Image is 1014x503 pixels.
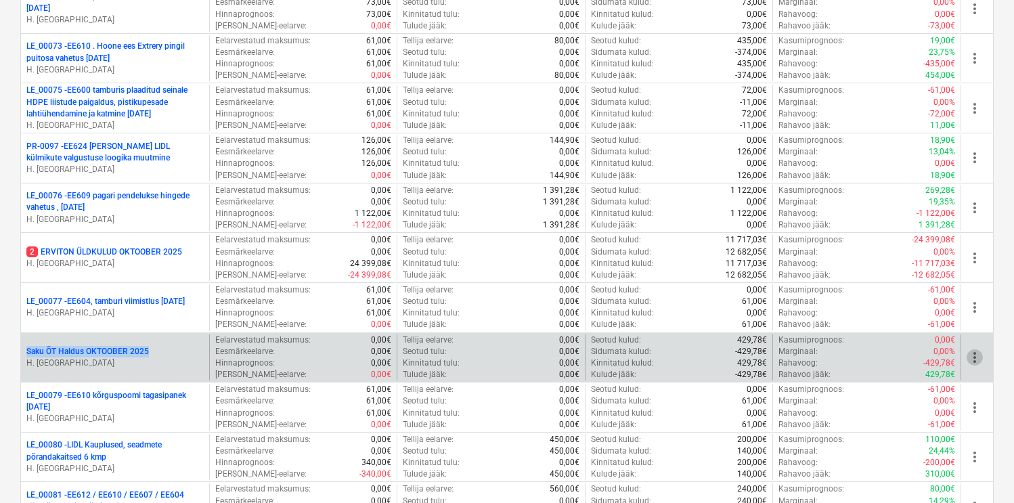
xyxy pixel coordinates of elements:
[928,20,955,32] p: -73,00€
[967,250,983,266] span: more_vert
[26,346,204,369] div: Saku ÕT Haldus OKTOOBER 2025H. [GEOGRAPHIC_DATA]
[935,158,955,169] p: 0,00€
[559,269,579,281] p: 0,00€
[591,196,651,208] p: Sidumata kulud :
[737,35,767,47] p: 435,00€
[967,449,983,465] span: more_vert
[559,208,579,219] p: 0,00€
[778,346,818,357] p: Marginaal :
[371,20,391,32] p: 0,00€
[215,234,311,246] p: Eelarvestatud maksumus :
[559,85,579,96] p: 0,00€
[747,307,767,319] p: 0,00€
[917,208,955,219] p: -1 122,00€
[371,357,391,369] p: 0,00€
[355,208,391,219] p: 1 122,00€
[215,120,307,131] p: [PERSON_NAME]-eelarve :
[361,146,391,158] p: 126,00€
[403,120,447,131] p: Tulude jääk :
[778,219,831,231] p: Rahavoo jääk :
[747,384,767,395] p: 0,00€
[778,196,818,208] p: Marginaal :
[348,269,391,281] p: -24 399,08€
[403,135,454,146] p: Tellija eelarve :
[215,395,275,407] p: Eesmärkeelarve :
[559,9,579,20] p: 0,00€
[559,284,579,296] p: 0,00€
[215,219,307,231] p: [PERSON_NAME]-eelarve :
[403,284,454,296] p: Tellija eelarve :
[559,20,579,32] p: 0,00€
[935,334,955,346] p: 0,00€
[742,296,767,307] p: 61,00€
[215,284,311,296] p: Eelarvestatud maksumus :
[371,120,391,131] p: 0,00€
[778,284,844,296] p: Kasumiprognoos :
[403,334,454,346] p: Tellija eelarve :
[591,146,651,158] p: Sidumata kulud :
[366,47,391,58] p: 61,00€
[967,399,983,416] span: more_vert
[591,208,654,219] p: Kinnitatud kulud :
[930,170,955,181] p: 18,90€
[403,9,460,20] p: Kinnitatud tulu :
[930,120,955,131] p: 11,00€
[929,47,955,58] p: 23,75%
[26,164,204,175] p: H. [GEOGRAPHIC_DATA]
[778,20,831,32] p: Rahavoo jääk :
[967,100,983,116] span: more_vert
[403,346,447,357] p: Seotud tulu :
[726,258,767,269] p: 11 717,03€
[215,196,275,208] p: Eesmärkeelarve :
[371,170,391,181] p: 0,00€
[403,258,460,269] p: Kinnitatud tulu :
[933,296,955,307] p: 0,00%
[778,85,844,96] p: Kasumiprognoos :
[215,357,275,369] p: Hinnaprognoos :
[747,219,767,231] p: 0,00€
[371,70,391,81] p: 0,00€
[747,9,767,20] p: 0,00€
[726,269,767,281] p: 12 682,05€
[403,296,447,307] p: Seotud tulu :
[778,185,844,196] p: Kasumiprognoos :
[543,185,579,196] p: 1 391,28€
[26,390,204,424] div: LE_00079 -EE610 kõrguspoomi tagasipanek [DATE]H. [GEOGRAPHIC_DATA]
[929,196,955,208] p: 19,35%
[215,170,307,181] p: [PERSON_NAME]-eelarve :
[591,120,636,131] p: Kulude jääk :
[778,384,844,395] p: Kasumiprognoos :
[747,135,767,146] p: 0,00€
[366,35,391,47] p: 61,00€
[778,208,818,219] p: Rahavoog :
[215,135,311,146] p: Eelarvestatud maksumus :
[215,269,307,281] p: [PERSON_NAME]-eelarve :
[366,284,391,296] p: 61,00€
[740,97,767,108] p: -11,00€
[928,85,955,96] p: -61,00€
[591,384,641,395] p: Seotud kulud :
[559,47,579,58] p: 0,00€
[742,319,767,330] p: 61,00€
[928,319,955,330] p: -61,00€
[371,319,391,330] p: 0,00€
[591,234,641,246] p: Seotud kulud :
[591,35,641,47] p: Seotud kulud :
[778,234,844,246] p: Kasumiprognoos :
[778,70,831,81] p: Rahavoo jääk :
[26,64,204,76] p: H. [GEOGRAPHIC_DATA]
[403,35,454,47] p: Tellija eelarve :
[403,108,460,120] p: Kinnitatud tulu :
[215,35,311,47] p: Eelarvestatud maksumus :
[366,296,391,307] p: 61,00€
[26,390,204,413] p: LE_00079 - EE610 kõrguspoomi tagasipanek [DATE]
[215,146,275,158] p: Eesmärkeelarve :
[778,369,831,380] p: Rahavoo jääk :
[403,146,447,158] p: Seotud tulu :
[403,246,447,258] p: Seotud tulu :
[366,384,391,395] p: 61,00€
[26,120,204,131] p: H. [GEOGRAPHIC_DATA]
[735,346,767,357] p: -429,78€
[778,307,818,319] p: Rahavoog :
[26,413,204,424] p: H. [GEOGRAPHIC_DATA]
